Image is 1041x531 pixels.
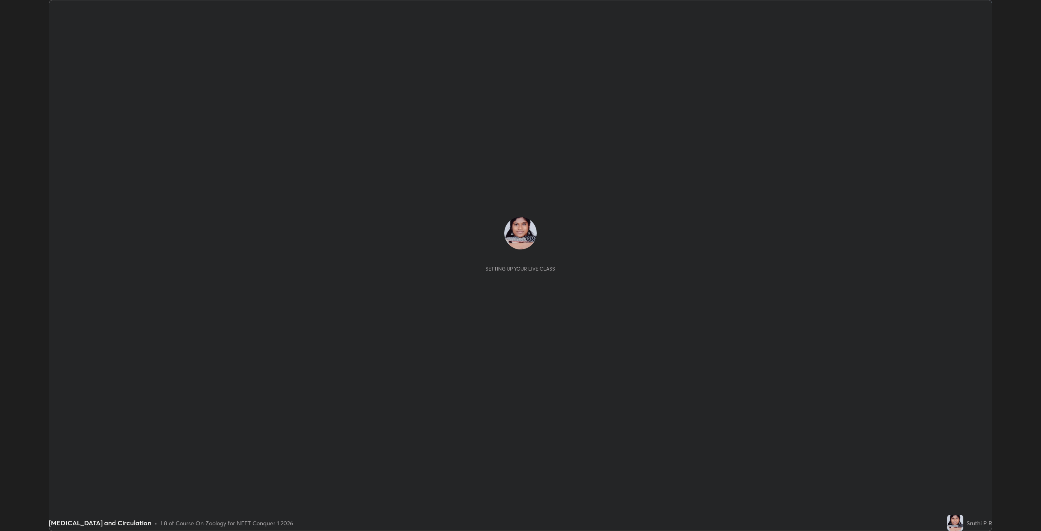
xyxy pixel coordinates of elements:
[49,518,151,528] div: [MEDICAL_DATA] and Circulation
[161,519,293,527] div: L8 of Course On Zoology for NEET Conquer 1 2026
[504,217,537,249] img: c385b94765944c578b67c84532aa77e0.jpg
[155,519,157,527] div: •
[967,519,992,527] div: Sruthi P R
[486,266,555,272] div: Setting up your live class
[947,515,963,531] img: c385b94765944c578b67c84532aa77e0.jpg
